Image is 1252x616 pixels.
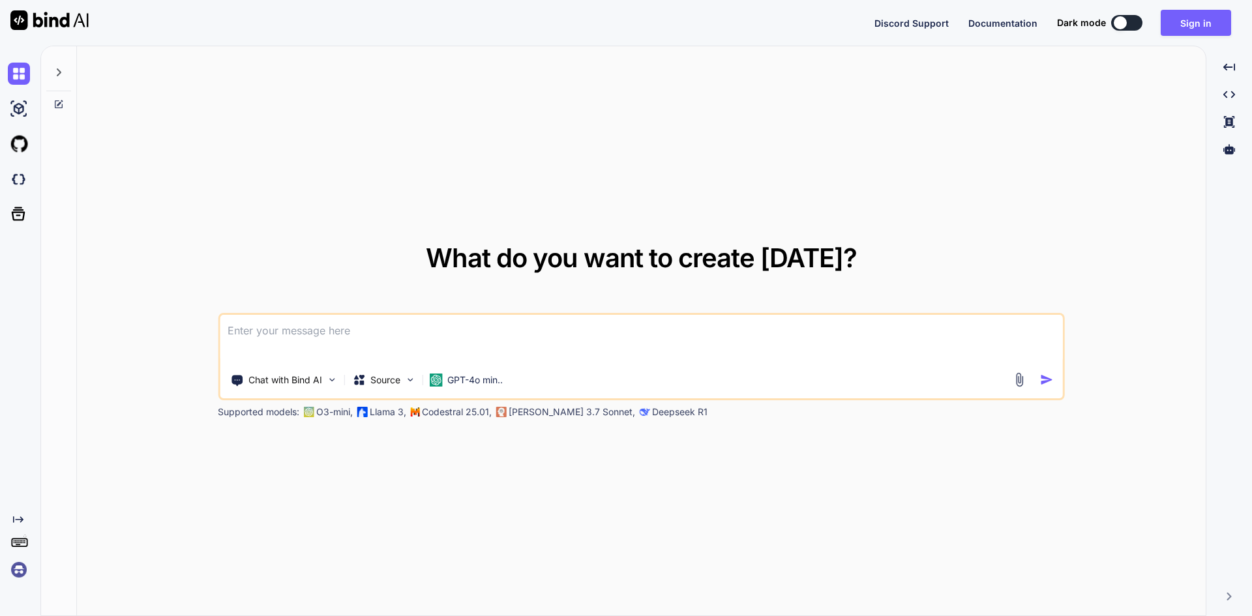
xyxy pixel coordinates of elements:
[8,133,30,155] img: githubLight
[10,10,89,30] img: Bind AI
[218,405,299,418] p: Supported models:
[326,374,337,385] img: Pick Tools
[1012,372,1027,387] img: attachment
[652,405,708,418] p: Deepseek R1
[316,405,353,418] p: O3-mini,
[509,405,635,418] p: [PERSON_NAME] 3.7 Sonnet,
[1040,373,1054,387] img: icon
[357,407,367,417] img: Llama2
[410,407,419,417] img: Mistral-AI
[429,374,442,387] img: GPT-4o mini
[8,559,30,581] img: signin
[639,407,649,417] img: claude
[8,98,30,120] img: ai-studio
[303,407,314,417] img: GPT-4
[8,63,30,85] img: chat
[1057,16,1106,29] span: Dark mode
[874,18,949,29] span: Discord Support
[8,168,30,190] img: darkCloudIdeIcon
[370,405,406,418] p: Llama 3,
[496,407,506,417] img: claude
[404,374,415,385] img: Pick Models
[426,242,857,274] span: What do you want to create [DATE]?
[422,405,492,418] p: Codestral 25.01,
[370,374,400,387] p: Source
[447,374,503,387] p: GPT-4o min..
[874,16,949,30] button: Discord Support
[248,374,322,387] p: Chat with Bind AI
[1161,10,1231,36] button: Sign in
[968,16,1037,30] button: Documentation
[968,18,1037,29] span: Documentation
